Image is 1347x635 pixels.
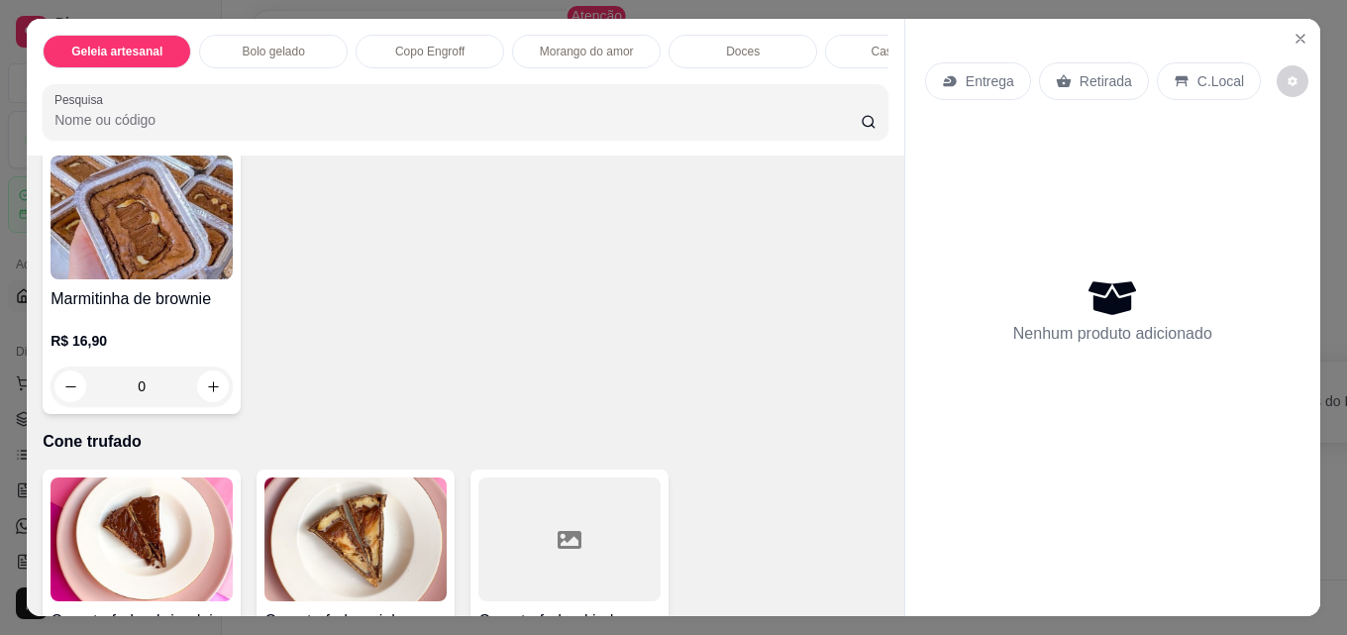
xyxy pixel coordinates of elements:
p: Retirada [1080,71,1132,91]
p: C.Local [1197,71,1244,91]
h4: Cone trufado - brigadeiro [51,609,233,633]
p: Doces [726,44,760,59]
p: Entrega [966,71,1014,91]
p: Bolo gelado [243,44,305,59]
p: R$ 16,90 [51,331,233,351]
img: product-image [264,477,447,601]
input: Pesquisa [54,110,861,130]
h4: Marmitinha de brownie [51,287,233,311]
img: product-image [51,156,233,279]
p: Nenhum produto adicionado [1013,322,1212,346]
p: Morango do amor [540,44,634,59]
button: decrease-product-quantity [1277,65,1308,97]
button: increase-product-quantity [197,370,229,402]
label: Pesquisa [54,91,110,108]
p: Cone trufado [43,430,888,454]
button: decrease-product-quantity [54,370,86,402]
button: Close [1285,23,1316,54]
p: Geleia artesanal [71,44,162,59]
img: product-image [51,477,233,601]
p: Copo Engroff [395,44,466,59]
p: Caseirinho [872,44,928,59]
